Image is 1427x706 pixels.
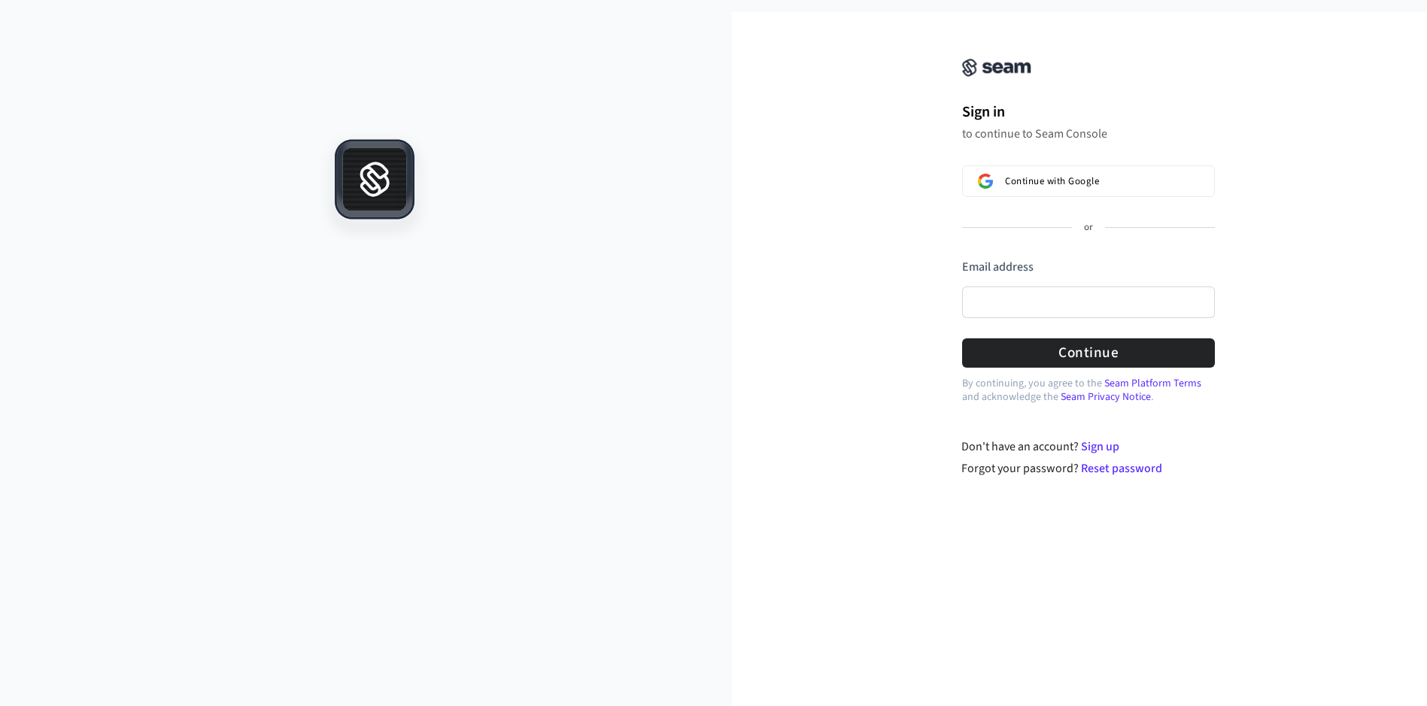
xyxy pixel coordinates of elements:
[1104,376,1201,391] a: Seam Platform Terms
[1081,460,1162,477] a: Reset password
[962,165,1215,197] button: Sign in with GoogleContinue with Google
[961,459,1215,477] div: Forgot your password?
[1061,389,1151,405] a: Seam Privacy Notice
[962,101,1215,123] h1: Sign in
[962,259,1034,275] label: Email address
[962,338,1215,368] button: Continue
[962,377,1215,404] p: By continuing, you agree to the and acknowledge the .
[1081,438,1119,455] a: Sign up
[1084,221,1093,235] p: or
[978,174,993,189] img: Sign in with Google
[1005,175,1099,187] span: Continue with Google
[961,438,1215,456] div: Don't have an account?
[962,59,1031,77] img: Seam Console
[962,126,1215,141] p: to continue to Seam Console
